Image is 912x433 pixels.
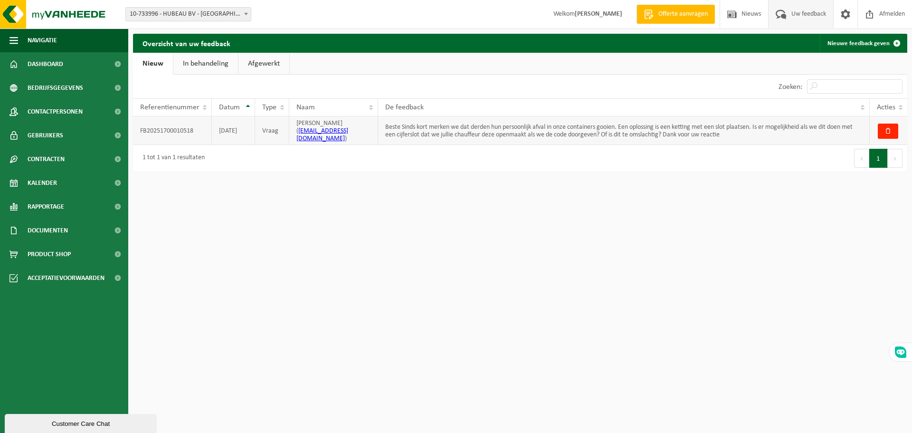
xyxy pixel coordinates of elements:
strong: [PERSON_NAME] [575,10,622,18]
span: Acties [877,104,895,111]
button: 1 [869,149,888,168]
span: Bedrijfsgegevens [28,76,83,100]
span: Type [262,104,276,111]
span: Naam [296,104,315,111]
span: Datum [219,104,240,111]
h2: Overzicht van uw feedback [133,34,240,52]
span: 10-733996 - HUBEAU BV - OUDENAARDE [126,8,251,21]
a: Nieuwe feedback geven [820,34,906,53]
span: Offerte aanvragen [656,10,710,19]
span: Gebruikers [28,124,63,147]
td: Beste Sinds kort merken we dat derden hun persoonlijk afval in onze containers gooien. Een oploss... [378,116,869,145]
span: Product Shop [28,242,71,266]
td: [PERSON_NAME] ( ) [289,116,379,145]
span: Contracten [28,147,65,171]
a: Offerte aanvragen [636,5,715,24]
td: [DATE] [212,116,255,145]
label: Zoeken: [779,83,802,91]
a: Nieuw [133,53,173,75]
td: Vraag [255,116,289,145]
a: [EMAIL_ADDRESS][DOMAIN_NAME] [296,127,348,142]
span: De feedback [385,104,424,111]
span: Navigatie [28,29,57,52]
span: Referentienummer [140,104,199,111]
span: Dashboard [28,52,63,76]
span: Kalender [28,171,57,195]
a: In behandeling [173,53,238,75]
iframe: chat widget [5,412,159,433]
span: 10-733996 - HUBEAU BV - OUDENAARDE [125,7,251,21]
a: Afgewerkt [238,53,289,75]
span: Documenten [28,219,68,242]
td: FB20251700010518 [133,116,212,145]
span: Contactpersonen [28,100,83,124]
div: 1 tot 1 van 1 resultaten [138,150,205,167]
button: Next [888,149,902,168]
span: Rapportage [28,195,64,219]
span: Acceptatievoorwaarden [28,266,104,290]
button: Previous [854,149,869,168]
